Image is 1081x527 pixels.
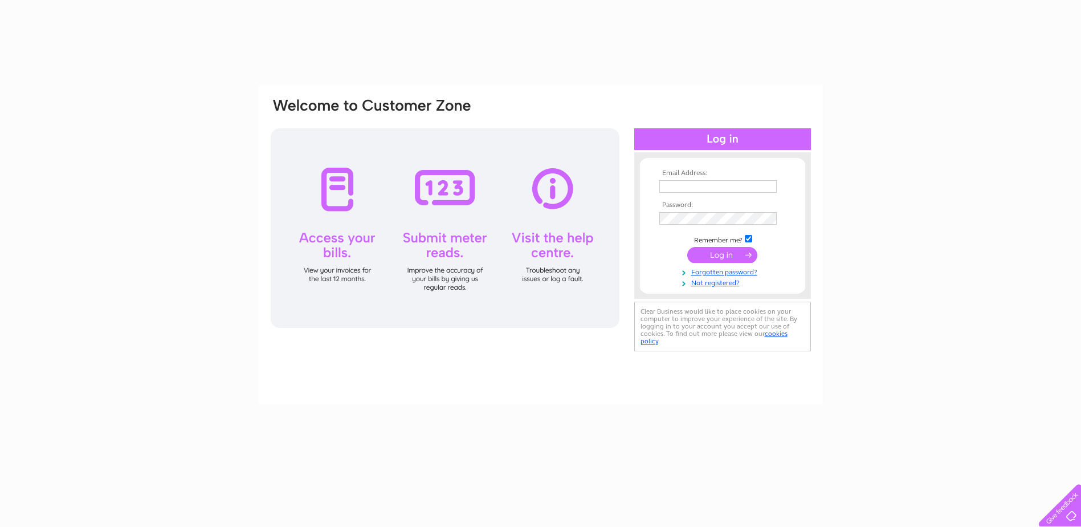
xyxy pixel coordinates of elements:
[659,266,789,277] a: Forgotten password?
[641,330,788,345] a: cookies policy
[656,169,789,177] th: Email Address:
[687,247,757,263] input: Submit
[656,233,789,245] td: Remember me?
[656,201,789,209] th: Password:
[634,302,811,351] div: Clear Business would like to place cookies on your computer to improve your experience of the sit...
[659,277,789,287] a: Not registered?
